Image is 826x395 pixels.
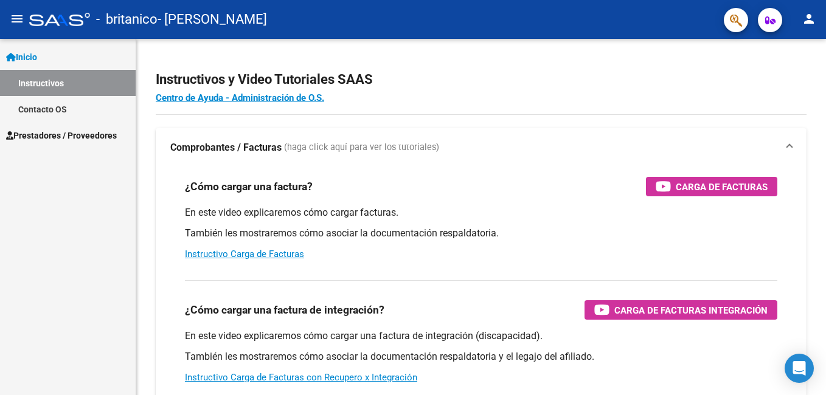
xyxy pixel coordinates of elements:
p: También les mostraremos cómo asociar la documentación respaldatoria. [185,227,777,240]
div: Open Intercom Messenger [785,354,814,383]
span: Prestadores / Proveedores [6,129,117,142]
strong: Comprobantes / Facturas [170,141,282,154]
span: Inicio [6,50,37,64]
mat-icon: menu [10,12,24,26]
span: (haga click aquí para ver los tutoriales) [284,141,439,154]
span: - britanico [96,6,158,33]
h3: ¿Cómo cargar una factura de integración? [185,301,384,318]
mat-expansion-panel-header: Comprobantes / Facturas (haga click aquí para ver los tutoriales) [156,128,807,167]
button: Carga de Facturas [646,177,777,196]
p: También les mostraremos cómo asociar la documentación respaldatoria y el legajo del afiliado. [185,350,777,363]
h3: ¿Cómo cargar una factura? [185,178,313,195]
a: Instructivo Carga de Facturas con Recupero x Integración [185,372,417,383]
mat-icon: person [802,12,816,26]
p: En este video explicaremos cómo cargar facturas. [185,206,777,219]
span: Carga de Facturas Integración [614,303,768,318]
a: Instructivo Carga de Facturas [185,249,304,259]
span: - [PERSON_NAME] [158,6,267,33]
p: En este video explicaremos cómo cargar una factura de integración (discapacidad). [185,329,777,343]
a: Centro de Ayuda - Administración de O.S. [156,92,324,103]
h2: Instructivos y Video Tutoriales SAAS [156,68,807,91]
button: Carga de Facturas Integración [585,300,777,320]
span: Carga de Facturas [676,179,768,194]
